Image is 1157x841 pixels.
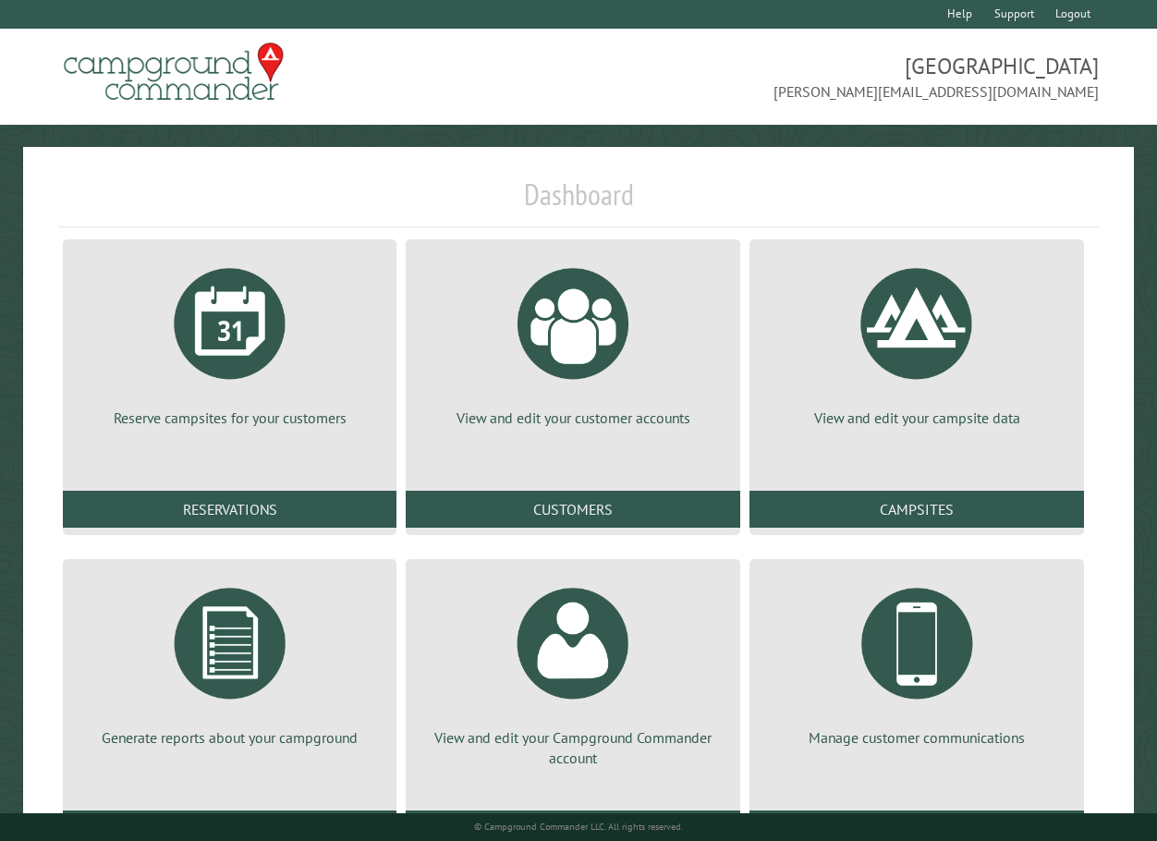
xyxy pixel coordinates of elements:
[772,408,1062,428] p: View and edit your campsite data
[85,408,375,428] p: Reserve campsites for your customers
[406,491,740,528] a: Customers
[749,491,1084,528] a: Campsites
[428,574,718,769] a: View and edit your Campground Commander account
[85,574,375,748] a: Generate reports about your campground
[772,254,1062,428] a: View and edit your campsite data
[772,727,1062,748] p: Manage customer communications
[63,491,397,528] a: Reservations
[474,821,683,833] small: © Campground Commander LLC. All rights reserved.
[85,254,375,428] a: Reserve campsites for your customers
[428,408,718,428] p: View and edit your customer accounts
[428,254,718,428] a: View and edit your customer accounts
[578,51,1099,103] span: [GEOGRAPHIC_DATA] [PERSON_NAME][EMAIL_ADDRESS][DOMAIN_NAME]
[428,727,718,769] p: View and edit your Campground Commander account
[58,36,289,108] img: Campground Commander
[772,574,1062,748] a: Manage customer communications
[58,177,1100,227] h1: Dashboard
[85,727,375,748] p: Generate reports about your campground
